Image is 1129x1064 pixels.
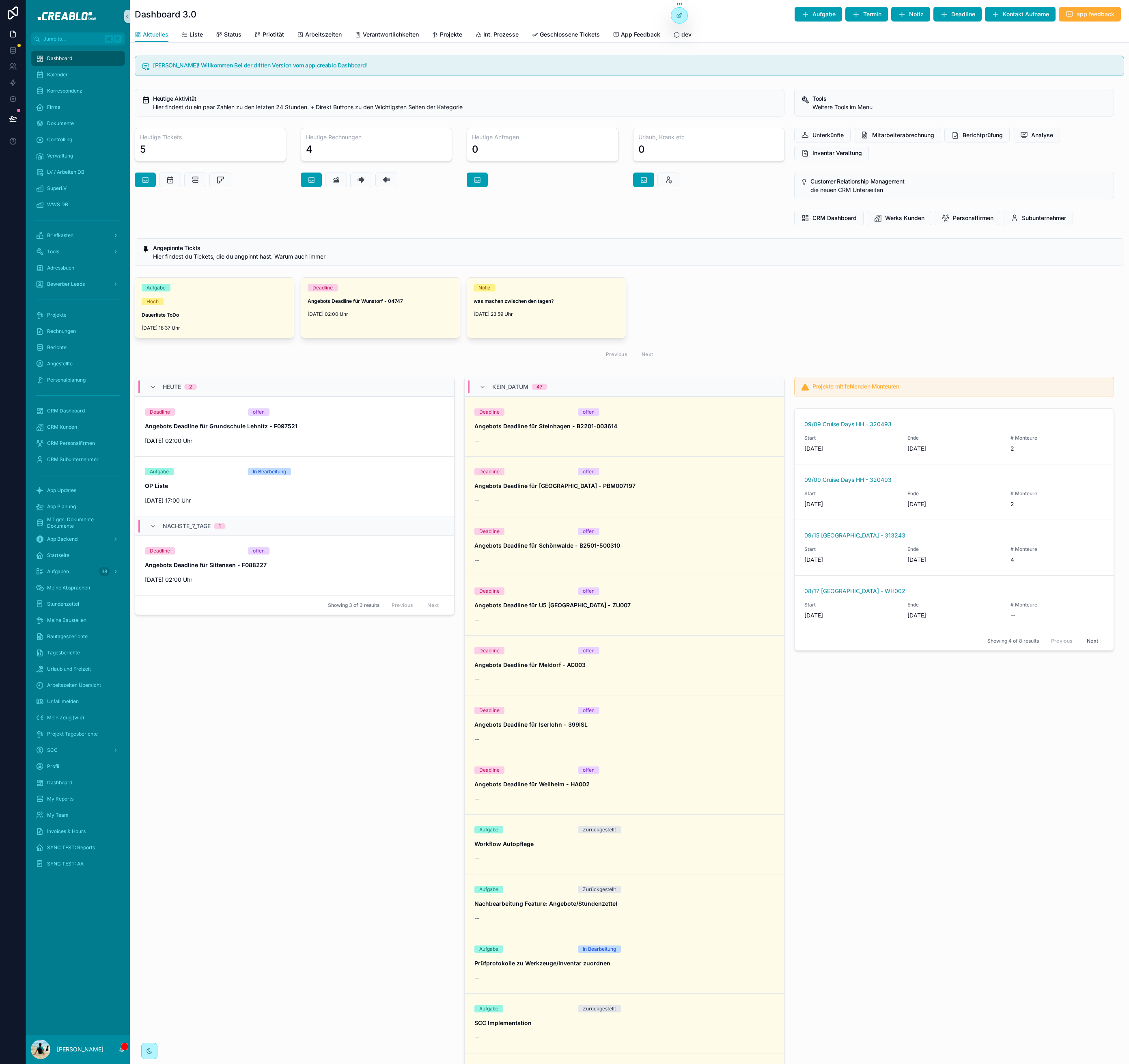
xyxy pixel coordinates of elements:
strong: was machen zwischen den tagen? [474,298,554,304]
a: Rechnungen [31,324,125,339]
span: Verwaltung [47,153,73,159]
a: My Team [31,808,125,822]
div: Deadline [150,408,170,416]
a: DeadlineAngebots Deadline für Wunstorf - 04747[DATE] 02:00 Uhr [301,277,460,338]
div: offen [583,587,595,595]
a: DeadlineoffenAngebots Deadline für Schönwalde - B2501-500310-- [465,516,784,576]
div: Notiz [478,284,491,291]
span: [DATE] 17:00 Uhr [145,496,444,505]
div: 2 [189,384,192,390]
span: [DATE] [804,500,898,508]
span: Arbeitszeiten Übersicht [47,682,101,688]
div: Deadline [479,408,500,416]
strong: Prüfprotokolle zu Werkzeuge/Inventar zuordnen [474,960,610,967]
a: AufgabeHochDauerliste ToDo[DATE] 18:37 Uhr [135,277,294,338]
a: WWS DB [31,197,125,212]
a: Tools [31,244,125,259]
span: -- [474,855,479,863]
div: offen [583,766,595,774]
button: Next [1081,635,1104,647]
div: Deadline [479,647,500,654]
span: Controlling [47,136,72,143]
span: Inventar Veraltung [812,149,862,157]
span: HEUTE [163,383,181,391]
span: App Backend [47,536,78,542]
button: app feedback [1059,7,1121,22]
div: 5 [140,143,146,156]
span: Start [804,546,898,553]
div: In Bearbeitung [253,468,286,475]
a: Verantwortlichkeiten [355,27,419,43]
a: Aufgaben38 [31,564,125,579]
a: 09/15 [GEOGRAPHIC_DATA] - 313243Start[DATE]Ende[DATE]# Monteure4 [795,520,1114,575]
div: Hier findest du Tickets, die du angpinnt hast. Warum auch immer [153,253,1117,261]
span: app feedback [1077,10,1114,18]
h3: Urlaub, Krank etc [638,133,779,141]
span: [DATE] [804,445,898,453]
strong: Angebots Deadline für U5 [GEOGRAPHIC_DATA] - ZU007 [474,602,631,609]
span: [DATE] 18:37 Uhr [142,325,287,331]
h3: Heutige Anfragen [472,133,613,141]
span: CRM Dashboard [812,214,857,222]
a: Tagesberichte [31,645,125,660]
div: Deadline [312,284,333,291]
a: dev [673,27,692,43]
a: AufgabeZurückgestelltNachbearbeitung Feature: Angebote/Stundenzettel-- [465,874,784,934]
span: [DATE] 02:00 Uhr [145,437,444,445]
span: [DATE] [907,556,1001,564]
span: Ende [907,602,1001,608]
a: Status [216,27,241,43]
span: Notiz [909,10,924,18]
span: SYNC TEST: AA [47,861,84,867]
span: -- [474,437,479,445]
div: Deadline [479,766,500,774]
div: Hoch [147,298,159,305]
div: offen [583,468,595,475]
span: 09/09 Cruise Days HH - 320493 [804,476,892,484]
a: SuperLV [31,181,125,196]
a: LV / Arbeiten DB [31,165,125,179]
span: Arbeitszeiten [305,30,342,39]
a: Stundenzettel [31,597,125,611]
div: 38 [99,567,110,576]
div: 0 [472,143,478,156]
div: Deadline [479,468,500,475]
span: App Planung [47,503,76,510]
a: Arbeitszeiten Übersicht [31,678,125,693]
span: [DATE] 23:59 Uhr [474,311,619,317]
span: Deadline [951,10,975,18]
div: Zurückgestellt [583,826,616,833]
span: Adressbuch [47,265,74,271]
span: Berichtprüfung [963,131,1003,139]
button: Subunternehmer [1004,211,1073,225]
a: 09/09 Cruise Days HH - 320493 [804,420,892,428]
span: Start [804,602,898,608]
strong: Angebots Deadline für Grundschule Lehnitz - F097521 [145,423,297,429]
span: -- [474,974,479,982]
strong: Angebots Deadline für [GEOGRAPHIC_DATA] - PBM007197 [474,482,636,489]
span: Aktuelles [143,30,168,39]
span: 2 [1010,500,1104,508]
strong: Workflow Autopflege [474,840,534,847]
span: dev [681,30,692,39]
span: Korrespondenz [47,88,82,94]
span: Werks Kunden [885,214,924,222]
span: -- [474,914,479,922]
a: Invoices & Hours [31,824,125,839]
strong: Dauerliste ToDo [142,312,179,318]
div: offen [583,408,595,416]
div: Weitere Tools im Menu [812,103,1107,111]
a: Arbeitszeiten [297,27,342,43]
a: DeadlineoffenAngebots Deadline für Weilheim - HA002-- [465,755,784,814]
span: [DATE] [804,611,898,619]
span: WWS DB [47,201,68,208]
a: App Feedback [613,27,660,43]
span: -- [474,616,479,624]
button: Unterkünfte [794,128,851,142]
span: Weitere Tools im Menu [812,104,873,110]
button: Termin [845,7,888,22]
span: Berichte [47,344,67,351]
a: Startseite [31,548,125,563]
span: Mitarbeiterabrechnung [872,131,934,139]
span: Status [224,30,241,39]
